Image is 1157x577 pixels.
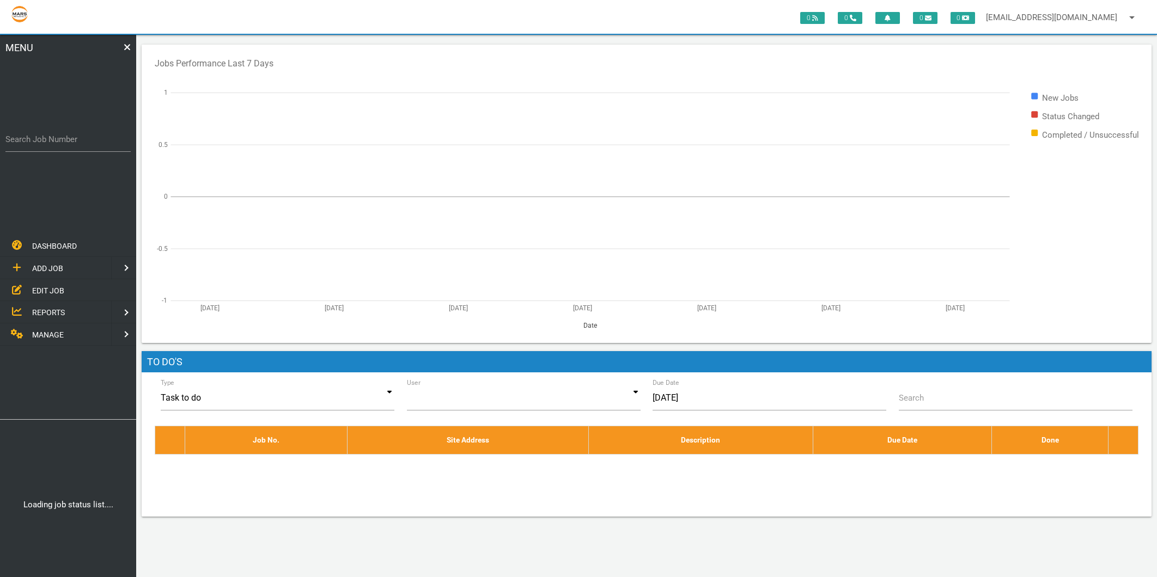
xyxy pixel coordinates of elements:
[946,304,965,311] text: [DATE]
[5,133,131,146] label: Search Job Number
[159,140,168,148] text: 0.5
[813,426,992,454] th: Due Date
[164,193,168,200] text: 0
[348,426,589,454] th: Site Address
[200,304,220,311] text: [DATE]
[185,426,347,454] th: Job No.
[821,304,841,311] text: [DATE]
[5,40,33,121] span: MENU
[142,351,1152,373] h1: To Do's
[164,89,168,96] text: 1
[3,499,133,511] center: Loading job status list....
[32,242,77,250] span: DASHBOARD
[157,244,168,252] text: -0.5
[162,297,167,304] text: -1
[573,304,592,311] text: [DATE]
[1042,130,1139,139] text: Completed / Unsuccessful
[449,304,468,311] text: [DATE]
[653,378,679,388] label: Due Date
[32,330,64,339] span: MANAGE
[951,12,975,24] span: 0
[697,304,716,311] text: [DATE]
[32,264,63,273] span: ADD JOB
[583,322,597,329] text: Date
[325,304,344,311] text: [DATE]
[838,12,862,24] span: 0
[32,308,65,317] span: REPORTS
[32,286,64,294] span: EDIT JOB
[800,12,825,24] span: 0
[1042,93,1079,102] text: New Jobs
[161,378,174,388] label: Type
[992,426,1109,454] th: Done
[155,58,273,68] text: Jobs Performance Last 7 Days
[11,5,28,23] img: s3file
[588,426,813,454] th: Description
[407,378,421,388] label: User
[1042,111,1099,121] text: Status Changed
[913,12,937,24] span: 0
[899,392,924,404] label: Search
